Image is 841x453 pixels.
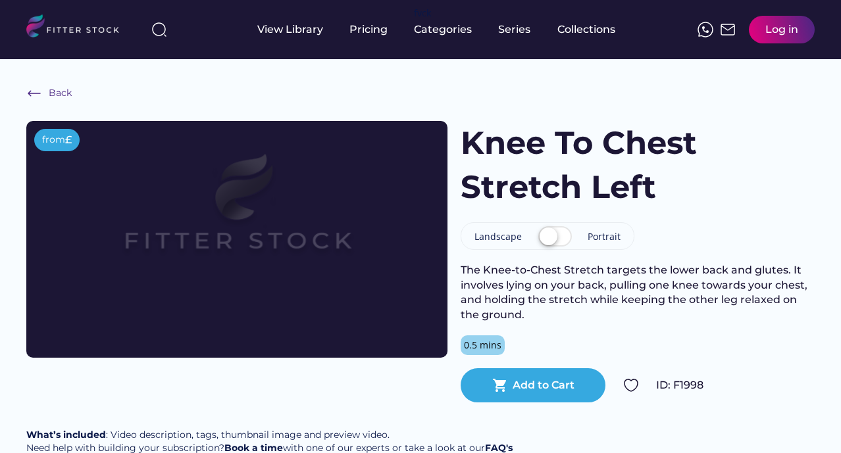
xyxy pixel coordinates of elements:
div: ID: F1998 [656,378,815,393]
div: The Knee-to-Chest Stretch targets the lower back and glutes. It involves lying on your back, pull... [461,263,815,322]
div: 0.5 mins [464,339,501,352]
img: LOGO.svg [26,14,130,41]
div: Add to Cart [513,378,574,393]
img: meteor-icons_whatsapp%20%281%29.svg [698,22,713,37]
img: Frame%2051.svg [720,22,736,37]
button: shopping_cart [492,377,508,393]
div: Collections [557,22,615,37]
div: fvck [414,7,431,20]
div: Series [498,22,531,37]
div: Portrait [588,230,621,243]
img: search-normal%203.svg [151,22,167,37]
div: Pricing [349,22,388,37]
div: Back [49,87,72,100]
h1: Knee To Chest Stretch Left [461,121,726,209]
div: Landscape [474,230,522,243]
strong: What’s included [26,429,106,441]
div: from [42,133,65,147]
img: Group%201000002324.svg [623,377,639,393]
div: View Library [257,22,323,37]
img: Frame%2079%20%281%29.svg [68,121,405,310]
div: Log in [765,22,798,37]
div: Categories [414,22,472,37]
img: Frame%20%286%29.svg [26,85,42,101]
div: £ [65,133,72,147]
